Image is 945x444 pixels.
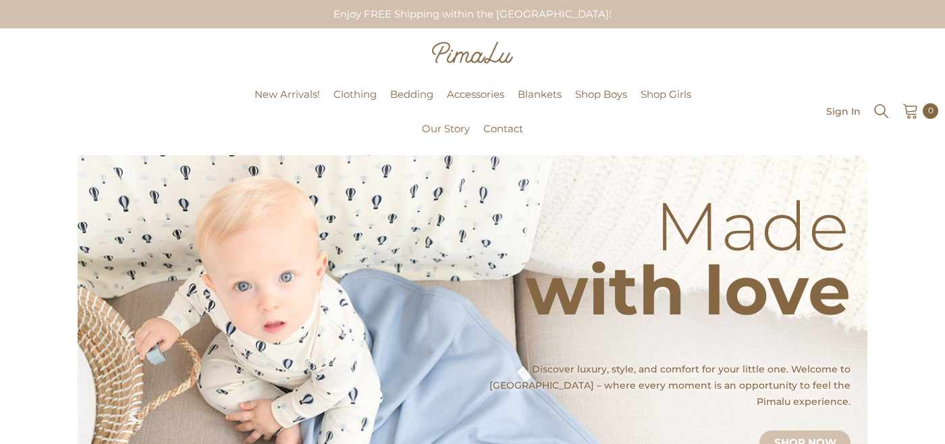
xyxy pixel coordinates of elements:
[575,88,627,101] span: Shop Boys
[525,287,850,294] p: with love
[333,88,377,101] span: Clothing
[432,42,513,63] img: Pimalu
[518,88,562,101] span: Blankets
[928,103,934,118] span: 0
[447,88,504,101] span: Accessories
[873,101,890,120] summary: Search
[248,86,327,121] a: New Arrivals!
[641,88,691,101] span: Shop Girls
[826,107,861,116] span: Sign In
[477,121,530,155] a: Contact
[440,86,511,121] a: Accessories
[415,121,477,155] a: Our Story
[383,86,440,121] a: Bedding
[525,223,850,229] p: Made
[275,1,670,27] div: Enjoy FREE Shipping within the [GEOGRAPHIC_DATA]!
[511,86,568,121] a: Blankets
[634,86,698,121] a: Shop Girls
[469,361,850,410] p: Discover luxury, style, and comfort for your little one. Welcome to [GEOGRAPHIC_DATA] – where eve...
[254,88,320,101] span: New Arrivals!
[568,86,634,121] a: Shop Boys
[483,122,523,135] span: Contact
[826,106,861,116] a: Sign In
[422,122,470,135] span: Our Story
[390,88,433,101] span: Bedding
[7,107,49,117] a: Pimalu
[327,86,383,121] a: Clothing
